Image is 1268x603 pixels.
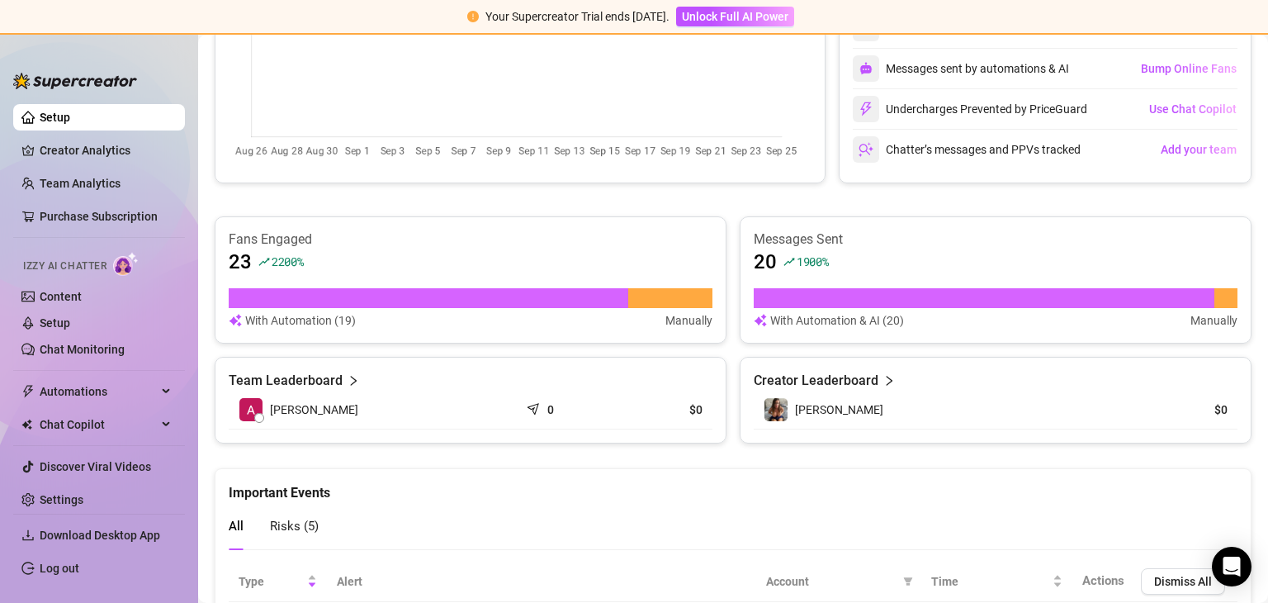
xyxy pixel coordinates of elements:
span: Download Desktop App [40,529,160,542]
span: 1900 % [797,254,829,269]
th: Time [921,562,1072,602]
a: Chat Monitoring [40,343,125,356]
span: exclamation-circle [467,11,479,22]
img: logo-BBDzfeDw.svg [13,73,137,89]
div: Important Events [229,469,1237,503]
span: Bump Online Fans [1141,62,1237,75]
span: Account [766,572,897,591]
span: right [348,371,359,391]
article: $0 [1152,401,1228,418]
span: Your Supercreator Trial ends [DATE]. [485,10,669,23]
div: Messages sent by automations & AI [853,55,1069,82]
img: Chat Copilot [21,419,32,430]
span: send [527,399,543,415]
img: AI Chatter [113,252,139,276]
a: Log out [40,562,79,575]
span: thunderbolt [21,385,35,398]
img: svg%3e [229,311,242,330]
button: Unlock Full AI Power [676,7,794,26]
th: Type [229,562,327,602]
a: Setup [40,111,70,124]
span: Risks ( 5 ) [270,519,319,534]
span: [PERSON_NAME] [795,403,883,416]
article: 20 [754,249,777,275]
button: Add your team [1160,136,1237,163]
img: svg%3e [859,102,873,116]
button: Bump Online Fans [1140,55,1237,82]
article: 0 [547,401,554,418]
span: Type [239,572,304,591]
span: Actions [1082,573,1124,588]
article: Manually [665,311,712,330]
img: Zdenek Zaremba [239,398,263,421]
article: With Automation (19) [245,311,356,330]
button: Use Chat Copilot [1148,96,1237,122]
span: [PERSON_NAME] [270,401,358,419]
span: Automations [40,378,157,405]
span: All [229,519,244,534]
div: Chatter’s messages and PPVs tracked [853,136,1081,163]
span: rise [258,256,270,268]
span: Add your team [1161,143,1237,156]
span: download [21,529,35,542]
article: Team Leaderboard [229,371,343,391]
article: Manually [1190,311,1237,330]
article: 23 [229,249,252,275]
img: Andy [764,398,788,421]
span: rise [783,256,795,268]
article: Messages Sent [754,230,1237,249]
span: filter [903,577,913,586]
img: svg%3e [754,311,767,330]
span: Dismiss All [1154,575,1212,588]
span: Use Chat Copilot [1149,102,1237,116]
span: filter [900,569,916,594]
article: $0 [626,401,703,418]
img: svg%3e [859,142,873,157]
a: Settings [40,493,83,506]
span: Izzy AI Chatter [23,259,106,274]
span: Time [931,572,1049,591]
button: Dismiss All [1141,568,1225,595]
a: Setup [40,316,70,330]
div: Undercharges Prevented by PriceGuard [853,96,1087,122]
th: Alert [327,562,756,602]
a: Purchase Subscription [40,203,172,230]
a: Unlock Full AI Power [676,10,794,23]
a: Discover Viral Videos [40,460,151,473]
article: With Automation & AI (20) [770,311,904,330]
span: right [883,371,895,391]
span: Chat Copilot [40,411,157,438]
div: Open Intercom Messenger [1212,547,1251,586]
article: Creator Leaderboard [754,371,878,391]
a: Team Analytics [40,177,121,190]
span: Unlock Full AI Power [682,10,788,23]
a: Creator Analytics [40,137,172,164]
article: Fans Engaged [229,230,712,249]
span: 2200 % [272,254,304,269]
a: Content [40,290,82,303]
img: svg%3e [859,62,873,75]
